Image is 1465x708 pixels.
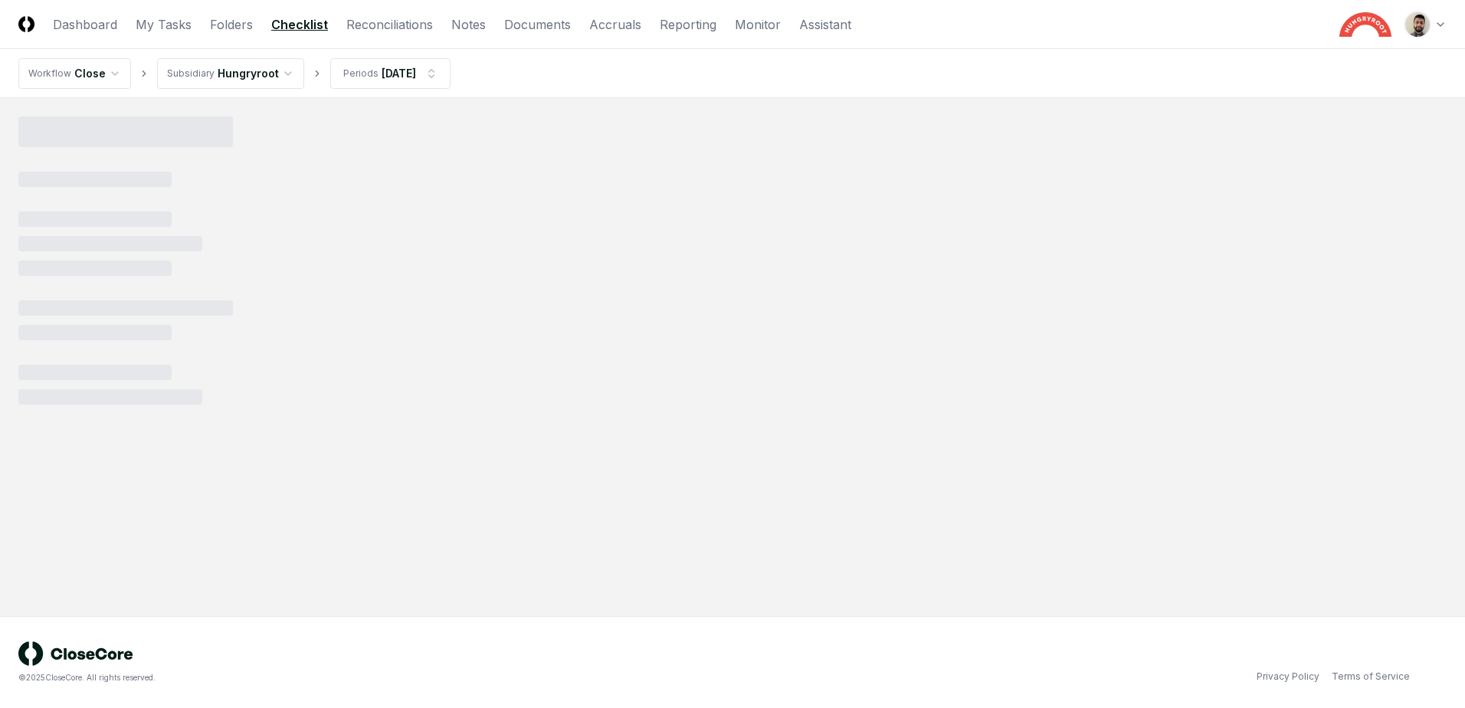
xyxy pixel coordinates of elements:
img: Hungryroot logo [1339,12,1391,37]
a: Privacy Policy [1257,670,1319,683]
div: Periods [343,67,379,80]
button: Periods[DATE] [330,58,451,89]
a: Reconciliations [346,15,433,34]
a: Documents [504,15,571,34]
a: Monitor [735,15,781,34]
img: Logo [18,16,34,32]
a: Reporting [660,15,716,34]
a: Assistant [799,15,851,34]
a: My Tasks [136,15,192,34]
a: Checklist [271,15,328,34]
img: logo [18,641,133,666]
a: Accruals [589,15,641,34]
img: d09822cc-9b6d-4858-8d66-9570c114c672_214030b4-299a-48fd-ad93-fc7c7aef54c6.png [1405,12,1430,37]
nav: breadcrumb [18,58,451,89]
div: © 2025 CloseCore. All rights reserved. [18,672,732,683]
a: Dashboard [53,15,117,34]
a: Folders [210,15,253,34]
a: Notes [451,15,486,34]
div: Subsidiary [167,67,215,80]
div: [DATE] [382,65,416,81]
div: Workflow [28,67,71,80]
a: Terms of Service [1332,670,1410,683]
